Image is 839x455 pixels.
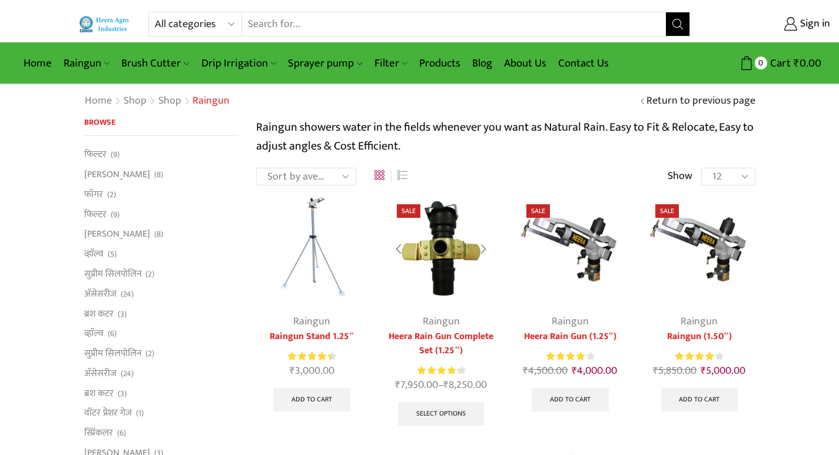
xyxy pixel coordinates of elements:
a: फॉगर [84,184,103,204]
div: Rated 4.00 out of 5 [546,350,594,363]
span: Sign in [797,16,830,32]
span: (3) [118,388,127,400]
h1: Raingun [193,95,230,108]
span: ₹ [572,362,577,380]
span: (24) [121,368,134,380]
a: About Us [498,49,552,77]
span: Sale [526,204,550,218]
img: Heera Raingun 1.50 [515,192,626,304]
nav: Breadcrumb [84,94,230,109]
span: Sale [397,204,420,218]
bdi: 0.00 [794,54,821,72]
a: Add to cart: “Raingun Stand 1.25"” [273,388,350,411]
a: Shop [123,94,147,109]
a: ब्रश कटर [84,304,114,324]
span: (2) [145,268,154,280]
div: Rated 4.00 out of 5 [675,350,723,363]
a: ब्रश कटर [84,383,114,403]
a: Raingun [423,313,460,330]
span: (8) [154,228,163,240]
a: Raingun (1.50″) [644,330,755,344]
a: Add to cart: “Heera Rain Gun (1.25")” [532,388,609,411]
span: (3) [118,308,127,320]
a: Sprayer pump [282,49,368,77]
bdi: 4,500.00 [523,362,568,380]
a: Raingun [58,49,115,77]
a: Sign in [708,14,830,35]
a: Add to cart: “Raingun (1.50")” [661,388,738,411]
span: (5) [108,248,117,260]
span: Rated out of 5 [288,350,331,363]
a: Blog [466,49,498,77]
a: Contact Us [552,49,615,77]
a: Brush Cutter [115,49,195,77]
span: ₹ [395,376,400,394]
span: ₹ [290,362,295,380]
span: – [385,377,496,393]
img: Heera Rain Gun Complete Set [385,192,496,304]
bdi: 7,950.00 [395,376,438,394]
a: अ‍ॅसेसरीज [84,363,117,383]
a: Return to previous page [646,94,755,109]
a: स्प्रिंकलर [84,423,113,443]
select: Shop order [256,168,356,185]
a: Select options for “Heera Rain Gun Complete Set (1.25")” [398,402,484,426]
a: Drip Irrigation [195,49,282,77]
span: ₹ [443,376,449,394]
a: 0 Cart ₹0.00 [702,52,821,74]
a: Raingun [293,313,330,330]
span: (9) [111,209,120,221]
span: Rated out of 5 [546,350,585,363]
a: अ‍ॅसेसरीज [84,284,117,304]
img: Heera Raingun 1.50 [644,192,755,304]
a: व्हाॅल्व [84,324,104,344]
a: Shop [158,94,182,109]
span: Sale [655,204,679,218]
bdi: 8,250.00 [443,376,487,394]
a: Home [84,94,112,109]
a: Raingun [552,313,589,330]
a: वॉटर प्रेशर गेज [84,403,132,423]
a: Heera Rain Gun Complete Set (1.25″) [385,330,496,358]
span: ₹ [653,362,658,380]
span: (9) [111,149,120,161]
span: (6) [117,427,126,439]
span: ₹ [701,362,706,380]
a: Raingun [681,313,718,330]
a: [PERSON_NAME] [84,165,150,185]
bdi: 4,000.00 [572,362,617,380]
span: (2) [145,348,154,360]
input: Search for... [242,12,666,36]
span: (8) [154,169,163,181]
span: 0 [755,57,767,69]
div: Rated 4.50 out of 5 [288,350,336,363]
span: Browse [84,115,115,129]
a: Products [413,49,466,77]
span: (24) [121,288,134,300]
span: (2) [107,189,116,201]
a: सुप्रीम सिलपोलिन [84,344,141,364]
bdi: 5,000.00 [701,362,745,380]
span: ₹ [523,362,528,380]
span: Cart [767,55,791,71]
button: Search button [666,12,689,36]
a: Filter [369,49,413,77]
span: Rated out of 5 [417,364,459,377]
a: फिल्टर [84,204,107,224]
bdi: 5,850.00 [653,362,697,380]
div: Rated 4.38 out of 5 [417,364,465,377]
a: Home [18,49,58,77]
a: [PERSON_NAME] [84,224,150,244]
span: Show [668,169,692,184]
bdi: 3,000.00 [290,362,334,380]
span: (1) [136,407,144,419]
a: Raingun Stand 1.25″ [256,330,367,344]
span: ₹ [794,54,800,72]
a: सुप्रीम सिलपोलिन [84,264,141,284]
img: Raingun Stand 1.25" [256,192,367,304]
span: (6) [108,328,117,340]
a: फिल्टर [84,148,107,164]
p: Raingun showers water in the fields whenever you want as Natural Rain. Easy to Fit & Relocate, Ea... [256,118,755,155]
a: व्हाॅल्व [84,244,104,264]
span: Rated out of 5 [675,350,714,363]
